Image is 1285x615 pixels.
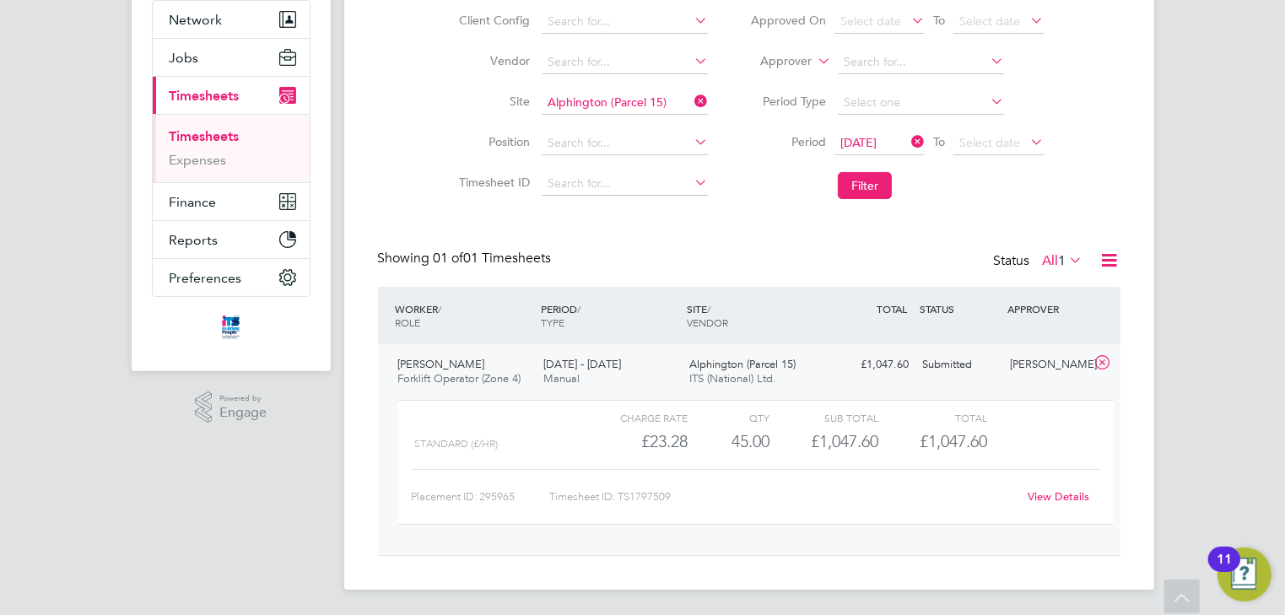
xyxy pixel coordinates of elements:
label: Period Type [750,94,826,109]
div: Status [994,250,1087,273]
div: Sub Total [769,407,878,428]
span: TOTAL [877,302,908,316]
input: Search for... [542,10,708,34]
label: Position [454,134,530,149]
input: Search for... [542,51,708,74]
div: Showing [378,250,555,267]
label: Period [750,134,826,149]
button: Finance [153,183,310,220]
span: Select date [959,135,1020,150]
button: Reports [153,221,310,258]
button: Preferences [153,259,310,296]
span: Manual [543,371,580,386]
span: Timesheets [170,88,240,104]
div: WORKER [391,294,537,337]
label: Approved On [750,13,826,28]
span: [DATE] [840,135,877,150]
span: Alphington (Parcel 15) [689,357,796,371]
input: Search for... [838,51,1004,74]
span: VENDOR [687,316,728,329]
button: Filter [838,172,892,199]
label: All [1043,252,1083,269]
div: Timesheet ID: TS1797509 [549,483,1018,510]
div: Charge rate [578,407,687,428]
label: Client Config [454,13,530,28]
button: Jobs [153,39,310,76]
span: ROLE [396,316,421,329]
div: SITE [683,294,829,337]
span: 01 of [434,250,464,267]
a: Timesheets [170,128,240,144]
div: 11 [1217,559,1232,581]
span: Network [170,12,223,28]
label: Vendor [454,53,530,68]
span: Preferences [170,270,242,286]
button: Open Resource Center, 11 new notifications [1218,548,1272,602]
a: Powered byEngage [195,391,267,423]
label: Site [454,94,530,109]
input: Search for... [542,91,708,115]
a: View Details [1028,489,1089,504]
span: / [577,302,580,316]
div: Timesheets [153,114,310,182]
div: £1,047.60 [769,428,878,456]
span: Powered by [219,391,267,406]
label: Approver [736,53,812,70]
span: Reports [170,232,219,248]
span: Engage [219,406,267,420]
input: Select one [838,91,1004,115]
span: Select date [959,13,1020,29]
div: STATUS [916,294,1004,324]
input: Search for... [542,172,708,196]
div: Placement ID: 295965 [412,483,549,510]
div: [PERSON_NAME] [1003,351,1091,379]
span: To [928,9,950,31]
div: QTY [688,407,769,428]
span: / [439,302,442,316]
div: £23.28 [578,428,687,456]
span: £1,047.60 [920,431,987,451]
div: Total [878,407,987,428]
span: 1 [1059,252,1066,269]
img: itsconstruction-logo-retina.png [219,314,242,341]
a: Go to home page [152,314,310,341]
input: Search for... [542,132,708,155]
span: / [707,302,710,316]
a: Expenses [170,152,227,168]
span: Standard (£/HR) [415,438,499,450]
div: £1,047.60 [829,351,916,379]
span: To [928,131,950,153]
span: 01 Timesheets [434,250,552,267]
button: Network [153,1,310,38]
span: TYPE [541,316,564,329]
div: PERIOD [537,294,683,337]
div: Submitted [916,351,1004,379]
span: Jobs [170,50,199,66]
div: 45.00 [688,428,769,456]
div: APPROVER [1003,294,1091,324]
span: Select date [840,13,901,29]
label: Timesheet ID [454,175,530,190]
span: [DATE] - [DATE] [543,357,621,371]
button: Timesheets [153,77,310,114]
span: Forklift Operator (Zone 4) [398,371,521,386]
span: [PERSON_NAME] [398,357,485,371]
span: ITS (National) Ltd. [689,371,776,386]
span: Finance [170,194,217,210]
